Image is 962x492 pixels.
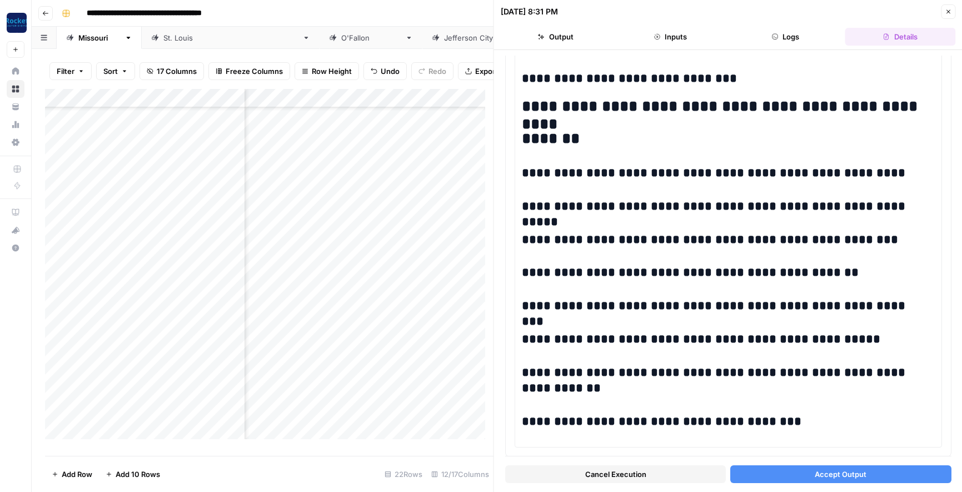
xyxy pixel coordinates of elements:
[139,62,204,80] button: 17 Columns
[381,66,400,77] span: Undo
[320,27,422,49] a: [PERSON_NAME]
[45,465,99,483] button: Add Row
[312,66,352,77] span: Row Height
[730,28,841,46] button: Logs
[157,66,197,77] span: 17 Columns
[585,469,646,480] span: Cancel Execution
[116,469,160,480] span: Add 10 Rows
[78,32,120,43] div: [US_STATE]
[142,27,320,49] a: [GEOGRAPHIC_DATA][PERSON_NAME]
[7,203,24,221] a: AirOps Academy
[444,32,519,43] div: [GEOGRAPHIC_DATA]
[295,62,359,80] button: Row Height
[7,222,24,238] div: What's new?
[62,469,92,480] span: Add Row
[730,465,951,483] button: Accept Output
[7,62,24,80] a: Home
[505,465,726,483] button: Cancel Execution
[411,62,453,80] button: Redo
[7,98,24,116] a: Your Data
[96,62,135,80] button: Sort
[7,116,24,133] a: Usage
[427,465,494,483] div: 12/17 Columns
[7,221,24,239] button: What's new?
[458,62,522,80] button: Export CSV
[226,66,283,77] span: Freeze Columns
[57,66,74,77] span: Filter
[422,27,541,49] a: [GEOGRAPHIC_DATA]
[7,239,24,257] button: Help + Support
[845,28,955,46] button: Details
[49,62,92,80] button: Filter
[501,6,558,17] div: [DATE] 8:31 PM
[428,66,446,77] span: Redo
[103,66,118,77] span: Sort
[341,32,401,43] div: [PERSON_NAME]
[475,66,515,77] span: Export CSV
[7,13,27,33] img: Rocket Pilots Logo
[363,62,407,80] button: Undo
[99,465,167,483] button: Add 10 Rows
[501,28,611,46] button: Output
[57,27,142,49] a: [US_STATE]
[7,80,24,98] a: Browse
[615,28,726,46] button: Inputs
[7,9,24,37] button: Workspace: Rocket Pilots
[815,469,866,480] span: Accept Output
[7,133,24,151] a: Settings
[163,32,298,43] div: [GEOGRAPHIC_DATA][PERSON_NAME]
[380,465,427,483] div: 22 Rows
[208,62,290,80] button: Freeze Columns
